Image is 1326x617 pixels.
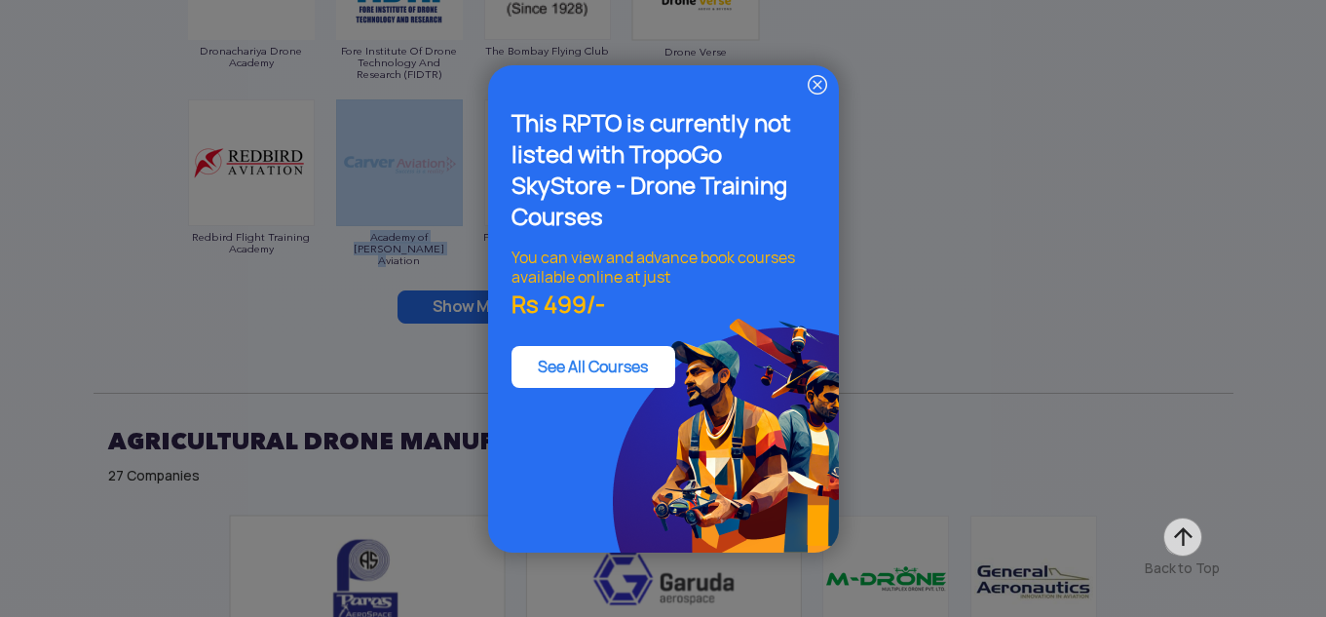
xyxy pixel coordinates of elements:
[511,108,815,233] div: This RPTO is currently not listed with TropoGo SkyStore - Drone Training Courses
[806,73,829,96] img: ic_close.png
[511,295,815,315] div: Rs 499/-
[511,249,815,288] div: You can view and advance book courses available online at just
[538,357,648,377] a: See All Courses
[1145,559,1220,578] div: Back to Top
[1161,516,1204,559] img: ic_arrow-up.png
